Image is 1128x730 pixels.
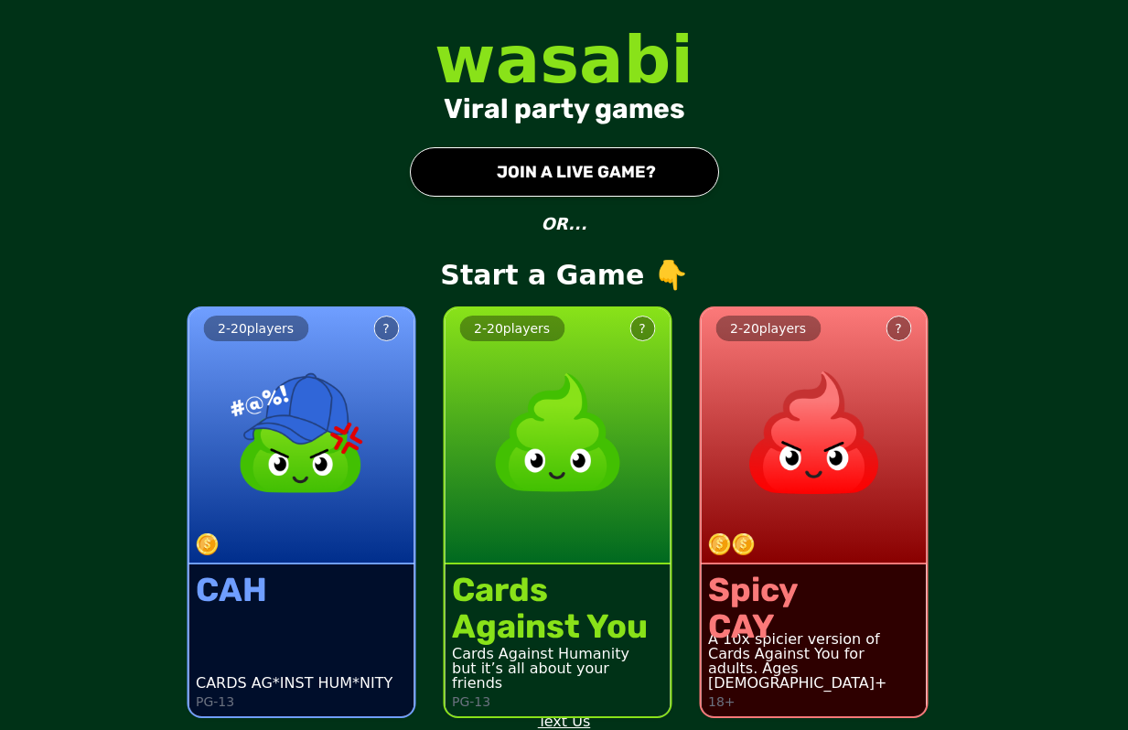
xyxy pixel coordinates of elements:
img: token [196,533,218,555]
p: OR... [541,211,586,237]
div: ? [895,319,901,338]
img: product image [477,352,638,513]
span: 2 - 20 players [474,321,550,336]
div: CAH [196,572,267,608]
p: PG-13 [196,694,234,709]
div: Against You [452,608,648,645]
div: CAY [708,608,798,645]
img: token [732,533,754,555]
span: 2 - 20 players [218,321,294,336]
div: Cards Against Humanity [452,647,662,661]
div: Viral party games [444,92,685,125]
div: Spicy [708,572,798,608]
span: 2 - 20 players [730,321,806,336]
div: A 10x spicier version of Cards Against You for adults. Ages [DEMOGRAPHIC_DATA]+ [708,632,919,691]
div: CARDS AG*INST HUM*NITY [196,676,392,691]
div: but it’s all about your friends [452,661,662,691]
div: ? [382,319,389,338]
button: ? [886,316,911,341]
button: ? [373,316,399,341]
div: wasabi [435,27,693,92]
button: JOIN A LIVE GAME? [410,147,719,197]
p: PG-13 [452,694,490,709]
p: Start a Game 👇 [440,259,687,292]
div: ? [639,319,645,338]
p: 18+ [708,694,736,709]
img: product image [220,352,381,513]
img: token [708,533,730,555]
img: product image [733,352,894,513]
div: Cards [452,572,648,608]
button: ? [629,316,655,341]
